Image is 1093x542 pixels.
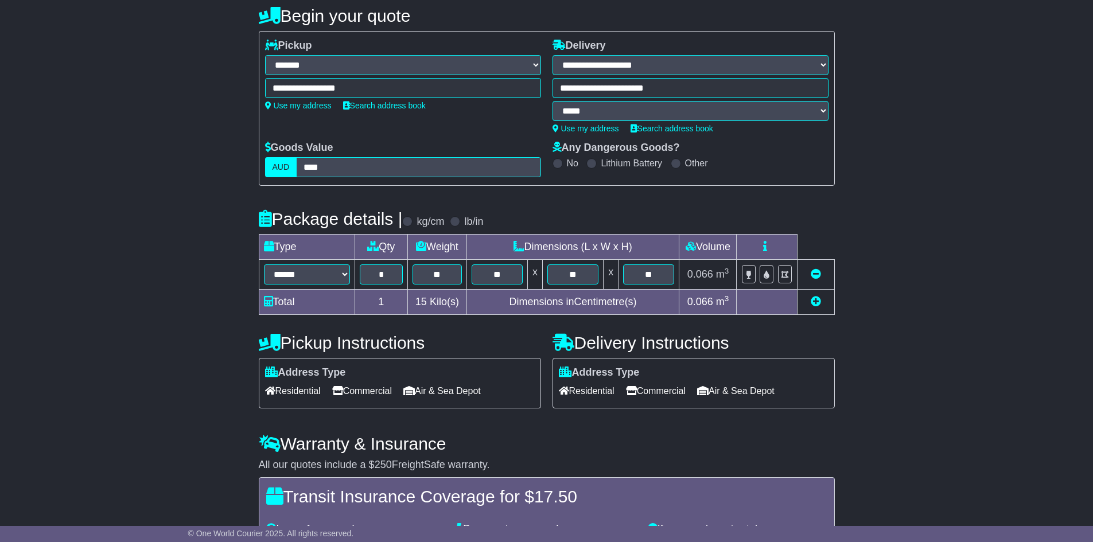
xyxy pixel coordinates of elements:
[260,523,452,536] div: Loss of your package
[687,296,713,307] span: 0.066
[687,268,713,280] span: 0.066
[259,209,403,228] h4: Package details |
[415,296,427,307] span: 15
[534,487,577,506] span: 17.50
[259,6,835,25] h4: Begin your quote
[559,382,614,400] span: Residential
[259,235,355,260] td: Type
[265,366,346,379] label: Address Type
[685,158,708,169] label: Other
[265,142,333,154] label: Goods Value
[355,290,408,315] td: 1
[408,290,467,315] td: Kilo(s)
[559,366,640,379] label: Address Type
[567,158,578,169] label: No
[259,434,835,453] h4: Warranty & Insurance
[403,382,481,400] span: Air & Sea Depot
[466,235,679,260] td: Dimensions (L x W x H)
[601,158,662,169] label: Lithium Battery
[642,523,833,536] div: If your package is stolen
[466,290,679,315] td: Dimensions in Centimetre(s)
[259,333,541,352] h4: Pickup Instructions
[451,523,642,536] div: Damage to your package
[553,40,606,52] label: Delivery
[553,333,835,352] h4: Delivery Instructions
[375,459,392,470] span: 250
[266,487,827,506] h4: Transit Insurance Coverage for $
[265,101,332,110] a: Use my address
[626,382,686,400] span: Commercial
[553,142,680,154] label: Any Dangerous Goods?
[631,124,713,133] a: Search address book
[259,459,835,471] div: All our quotes include a $ FreightSafe warranty.
[417,216,444,228] label: kg/cm
[464,216,483,228] label: lb/in
[332,382,392,400] span: Commercial
[265,157,297,177] label: AUD
[553,124,619,133] a: Use my address
[716,268,729,280] span: m
[697,382,775,400] span: Air & Sea Depot
[811,268,821,280] a: Remove this item
[408,235,467,260] td: Weight
[343,101,426,110] a: Search address book
[725,267,729,275] sup: 3
[811,296,821,307] a: Add new item
[725,294,729,303] sup: 3
[265,40,312,52] label: Pickup
[259,290,355,315] td: Total
[716,296,729,307] span: m
[188,529,354,538] span: © One World Courier 2025. All rights reserved.
[265,382,321,400] span: Residential
[679,235,737,260] td: Volume
[604,260,619,290] td: x
[355,235,408,260] td: Qty
[527,260,542,290] td: x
